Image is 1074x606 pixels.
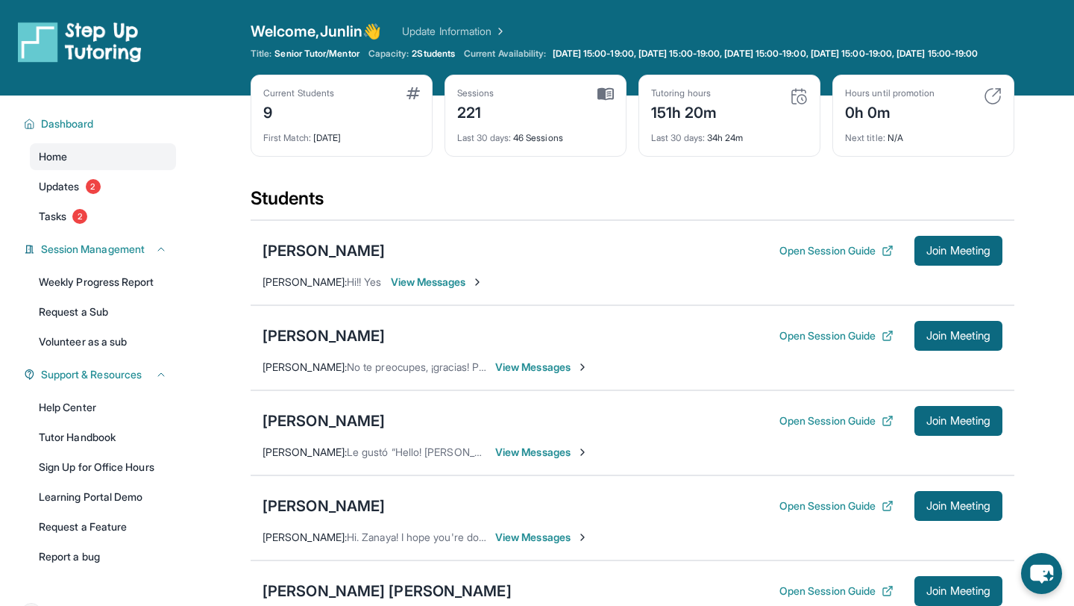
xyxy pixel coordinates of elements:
div: [PERSON_NAME] [263,325,385,346]
button: Join Meeting [914,406,1002,436]
span: View Messages [391,275,484,290]
button: Join Meeting [914,491,1002,521]
button: Join Meeting [914,321,1002,351]
a: Tutor Handbook [30,424,176,451]
button: Dashboard [35,116,167,131]
img: card [790,87,808,105]
span: 2 [72,209,87,224]
span: Dashboard [41,116,94,131]
div: [PERSON_NAME] [263,240,385,261]
span: Session Management [41,242,145,257]
span: Hi!! Yes [347,275,382,288]
span: Capacity: [368,48,409,60]
button: Session Management [35,242,167,257]
div: Tutoring hours [651,87,717,99]
button: Support & Resources [35,367,167,382]
span: Current Availability: [464,48,546,60]
span: Updates [39,179,80,194]
div: Sessions [457,87,494,99]
a: Volunteer as a sub [30,328,176,355]
span: View Messages [495,530,588,545]
button: Open Session Guide [779,328,894,343]
button: Open Session Guide [779,499,894,513]
div: [PERSON_NAME] [263,410,385,431]
a: Request a Sub [30,299,176,325]
span: [PERSON_NAME] : [263,360,347,373]
span: Home [39,149,67,164]
span: 2 Students [412,48,455,60]
div: 46 Sessions [457,123,614,144]
span: Join Meeting [926,331,990,340]
div: Hours until promotion [845,87,935,99]
div: [DATE] [263,123,420,144]
span: [DATE] 15:00-19:00, [DATE] 15:00-19:00, [DATE] 15:00-19:00, [DATE] 15:00-19:00, [DATE] 15:00-19:00 [553,48,979,60]
span: Join Meeting [926,587,990,596]
span: Title: [251,48,271,60]
span: Last 30 days : [457,132,511,143]
span: View Messages [495,360,588,375]
button: chat-button [1021,553,1062,594]
a: Sign Up for Office Hours [30,454,176,481]
span: View Messages [495,445,588,460]
a: Updates2 [30,173,176,200]
img: logo [18,21,142,63]
span: Support & Resources [41,367,142,382]
img: Chevron Right [492,24,506,39]
img: Chevron-Right [577,446,588,458]
div: 9 [263,99,334,123]
button: Join Meeting [914,576,1002,606]
div: [PERSON_NAME] [PERSON_NAME] [263,581,512,602]
a: Learning Portal Demo [30,484,176,510]
div: [PERSON_NAME] [263,496,385,516]
button: Join Meeting [914,236,1002,266]
div: 221 [457,99,494,123]
span: [PERSON_NAME] : [263,531,347,543]
div: Current Students [263,87,334,99]
span: Tasks [39,209,66,224]
div: Students [251,187,1014,219]
span: Last 30 days : [651,132,705,143]
a: Request a Feature [30,513,176,540]
button: Open Session Guide [779,584,894,599]
a: Home [30,143,176,170]
div: 151h 20m [651,99,717,123]
span: Senior Tutor/Mentor [274,48,359,60]
div: N/A [845,123,1002,144]
img: card [406,87,420,99]
button: Open Session Guide [779,243,894,258]
img: Chevron-Right [577,361,588,373]
span: [PERSON_NAME] : [263,446,347,458]
span: Join Meeting [926,246,990,255]
span: [PERSON_NAME] : [263,275,347,288]
span: No te preocupes, ¡gracias! Por avisarme. [347,360,536,373]
a: Weekly Progress Report [30,269,176,296]
span: First Match : [263,132,311,143]
div: 34h 24m [651,123,808,144]
div: 0h 0m [845,99,935,123]
span: Welcome, Junlin 👋 [251,21,381,42]
span: Next title : [845,132,885,143]
img: Chevron-Right [471,276,483,288]
a: Update Information [402,24,506,39]
a: [DATE] 15:00-19:00, [DATE] 15:00-19:00, [DATE] 15:00-19:00, [DATE] 15:00-19:00, [DATE] 15:00-19:00 [550,48,982,60]
span: Join Meeting [926,416,990,425]
img: card [984,87,1002,105]
img: card [597,87,614,101]
a: Help Center [30,394,176,421]
img: Chevron-Right [577,531,588,543]
span: Join Meeting [926,502,990,510]
button: Open Session Guide [779,413,894,428]
a: Report a bug [30,543,176,570]
a: Tasks2 [30,203,176,230]
span: 2 [86,179,101,194]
